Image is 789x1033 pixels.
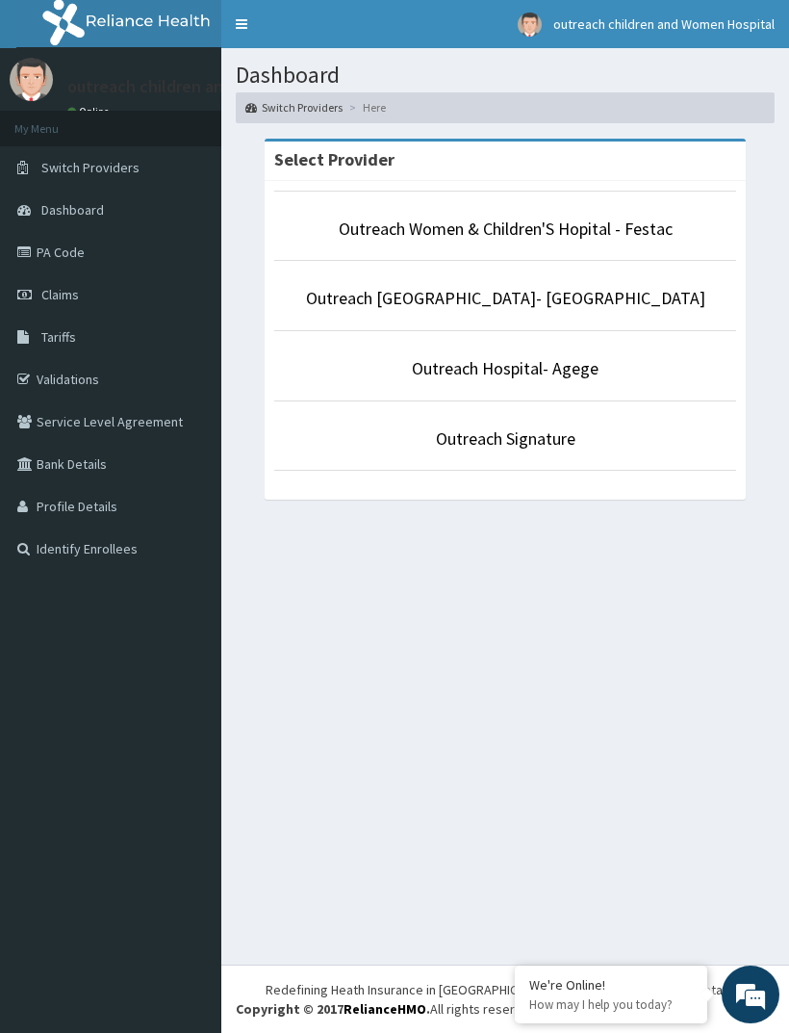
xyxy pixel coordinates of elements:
a: Outreach [GEOGRAPHIC_DATA]- [GEOGRAPHIC_DATA] [306,287,705,309]
span: outreach children and Women Hospital [553,15,775,33]
div: We're Online! [529,976,693,994]
p: How may I help you today? [529,996,693,1013]
footer: All rights reserved. [221,965,789,1033]
p: outreach children and Women Hospital [67,78,360,95]
img: User Image [518,13,542,37]
a: Outreach Women & Children'S Hopital - Festac [339,218,673,240]
div: Redefining Heath Insurance in [GEOGRAPHIC_DATA] using Telemedicine and Data Science! [266,980,775,999]
h1: Dashboard [236,63,775,88]
a: Outreach Signature [436,427,575,450]
span: Switch Providers [41,159,140,176]
li: Here [344,99,386,116]
img: User Image [10,58,53,101]
strong: Select Provider [274,148,394,170]
a: Switch Providers [245,99,343,116]
strong: Copyright © 2017 . [236,1000,430,1018]
span: Dashboard [41,201,104,219]
a: Outreach Hospital- Agege [412,357,598,379]
span: Tariffs [41,328,76,346]
a: Online [67,105,114,118]
a: RelianceHMO [344,1000,426,1018]
span: Claims [41,286,79,303]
